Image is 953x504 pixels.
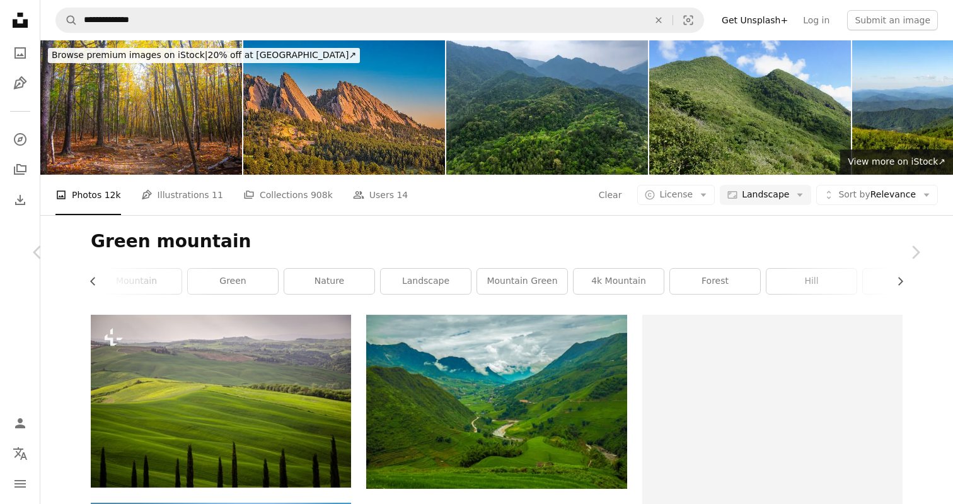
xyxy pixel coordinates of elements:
[8,411,33,436] a: Log in / Sign up
[8,187,33,213] a: Download History
[243,175,333,215] a: Collections 908k
[243,40,445,175] img: Close-up view of the Boulder Flatiron's in Colorado
[188,269,278,294] a: green
[8,40,33,66] a: Photos
[141,175,223,215] a: Illustrations 11
[311,188,333,202] span: 908k
[446,40,648,175] img: green mountains forest scenery
[8,71,33,96] a: Illustrations
[353,175,408,215] a: Users 14
[91,396,351,407] a: a green field with trees and rolling hills in the background
[838,189,916,201] span: Relevance
[91,230,903,253] h1: Green mountain
[366,396,627,407] a: aerial view photography of mountain under cloudy sky
[816,185,938,205] button: Sort byRelevance
[91,269,105,294] button: scroll list to the left
[714,10,795,30] a: Get Unsplash+
[212,188,223,202] span: 11
[91,315,351,488] img: a green field with trees and rolling hills in the background
[40,40,242,175] img: Green Mountains, Vermont
[56,8,78,32] button: Search Unsplash
[840,149,953,175] a: View more on iStock↗
[863,269,953,294] a: sky
[847,10,938,30] button: Submit an image
[877,192,953,313] a: Next
[838,189,870,199] span: Sort by
[8,157,33,182] a: Collections
[659,189,693,199] span: License
[795,10,837,30] a: Log in
[52,50,207,60] span: Browse premium images on iStock |
[574,269,664,294] a: 4k mountain
[637,185,715,205] button: License
[366,315,627,488] img: aerial view photography of mountain under cloudy sky
[766,269,857,294] a: hill
[55,8,704,33] form: Find visuals sitewide
[52,50,356,60] span: 20% off at [GEOGRAPHIC_DATA] ↗
[8,471,33,496] button: Menu
[673,8,703,32] button: Visual search
[645,8,673,32] button: Clear
[381,269,471,294] a: landscape
[477,269,567,294] a: mountain green
[848,156,945,167] span: View more on iStock ↗
[40,40,367,71] a: Browse premium images on iStock|20% off at [GEOGRAPHIC_DATA]↗
[598,185,623,205] button: Clear
[649,40,851,175] img: Green mountain
[742,189,789,201] span: Landscape
[91,269,182,294] a: mountain
[8,127,33,152] a: Explore
[396,188,408,202] span: 14
[284,269,374,294] a: nature
[8,441,33,466] button: Language
[670,269,760,294] a: forest
[720,185,811,205] button: Landscape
